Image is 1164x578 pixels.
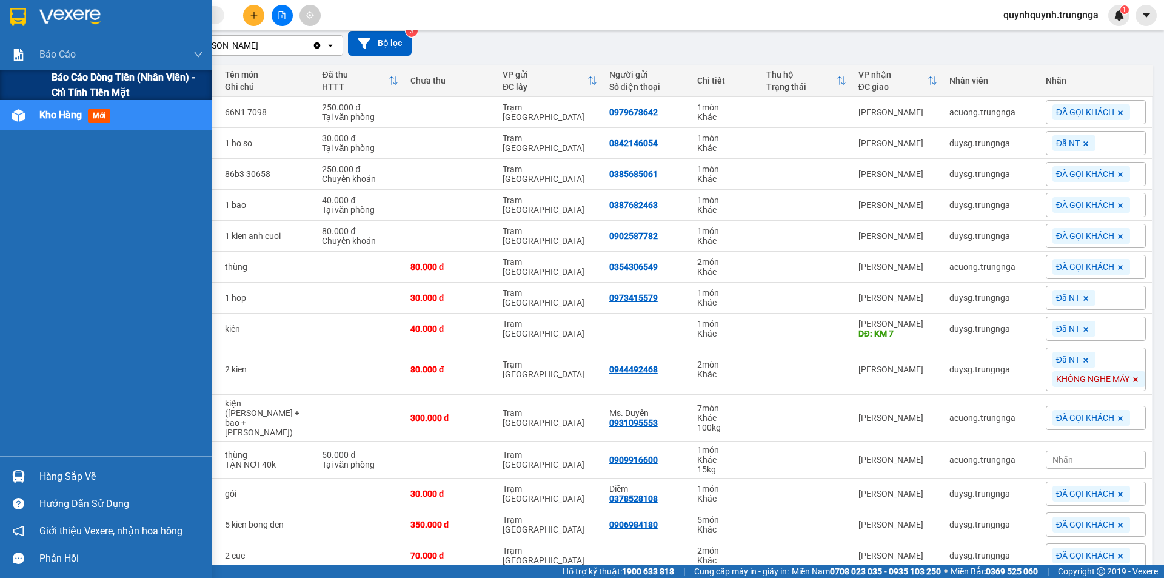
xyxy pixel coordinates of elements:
[306,11,314,19] span: aim
[697,164,754,174] div: 1 món
[1056,374,1129,385] span: KHÔNG NGHE MÁY
[858,82,928,92] div: ĐC giao
[697,112,754,122] div: Khác
[609,365,658,374] div: 0944492468
[766,82,837,92] div: Trạng thái
[225,551,310,560] div: 2 cuc
[39,47,76,62] span: Báo cáo
[13,498,24,509] span: question-circle
[949,520,1034,529] div: duysg.trungnga
[609,169,658,179] div: 0385685061
[949,455,1034,465] div: acuong.trungnga
[1046,76,1146,86] div: Nhãn
[322,112,398,122] div: Tại văn phòng
[1136,5,1157,26] button: caret-down
[503,546,597,565] div: Trạm [GEOGRAPHIC_DATA]
[410,293,490,303] div: 30.000 đ
[858,169,937,179] div: [PERSON_NAME]
[1056,354,1080,365] span: Đã NT
[322,205,398,215] div: Tại văn phòng
[949,413,1034,423] div: acuong.trungnga
[225,262,310,272] div: thùng
[858,329,937,338] div: DĐ: KM 7
[503,257,597,277] div: Trạm [GEOGRAPHIC_DATA]
[949,324,1034,334] div: duysg.trungnga
[949,365,1034,374] div: duysg.trungnga
[697,525,754,534] div: Khác
[410,262,490,272] div: 80.000 đ
[609,138,658,148] div: 0842146054
[697,413,754,423] div: Khác
[326,41,335,50] svg: open
[858,520,937,529] div: [PERSON_NAME]
[322,195,398,205] div: 40.000 đ
[503,102,597,122] div: Trạm [GEOGRAPHIC_DATA]
[697,360,754,369] div: 2 món
[410,520,490,529] div: 350.000 đ
[622,566,674,576] strong: 1900 633 818
[1114,10,1125,21] img: icon-new-feature
[503,133,597,153] div: Trạm [GEOGRAPHIC_DATA]
[1056,261,1114,272] span: ĐÃ GỌI KHÁCH
[1122,5,1126,14] span: 1
[243,5,264,26] button: plus
[951,565,1038,578] span: Miền Bắc
[697,319,754,329] div: 1 món
[609,455,658,465] div: 0909916600
[949,76,1034,86] div: Nhân viên
[949,293,1034,303] div: duysg.trungnga
[278,11,286,19] span: file-add
[697,257,754,267] div: 2 món
[609,520,658,529] div: 0906984180
[503,226,597,246] div: Trạm [GEOGRAPHIC_DATA]
[410,413,490,423] div: 300.000 đ
[39,549,203,568] div: Phản hồi
[10,8,26,26] img: logo-vxr
[609,418,658,428] div: 0931095553
[503,408,597,428] div: Trạm [GEOGRAPHIC_DATA]
[1056,200,1114,210] span: ĐÃ GỌI KHÁCH
[322,226,398,236] div: 80.000 đ
[225,324,310,334] div: kiên
[697,494,754,503] div: Khác
[13,553,24,564] span: message
[858,200,937,210] div: [PERSON_NAME]
[225,169,310,179] div: 86b3 30658
[410,76,490,86] div: Chưa thu
[1120,5,1129,14] sup: 1
[609,262,658,272] div: 0354306549
[858,365,937,374] div: [PERSON_NAME]
[225,520,310,529] div: 5 kien bong den
[609,231,658,241] div: 0902587782
[697,174,754,184] div: Khác
[609,484,685,494] div: Diễm
[949,200,1034,210] div: duysg.trungnga
[225,365,310,374] div: 2 kien
[609,408,685,418] div: Ms. Duyên
[1056,169,1114,180] span: ĐÃ GỌI KHÁCH
[272,5,293,26] button: file-add
[697,195,754,205] div: 1 món
[299,5,321,26] button: aim
[1056,230,1114,241] span: ĐÃ GỌI KHÁCH
[410,324,490,334] div: 40.000 đ
[986,566,1038,576] strong: 0369 525 060
[944,569,948,574] span: ⚪️
[949,138,1034,148] div: duysg.trungnga
[694,565,789,578] span: Cung cấp máy in - giấy in:
[12,109,25,122] img: warehouse-icon
[949,262,1034,272] div: acuong.trungnga
[503,70,587,79] div: VP gửi
[225,450,310,460] div: thùng
[697,403,754,413] div: 7 món
[225,460,310,469] div: TẬN NƠI 40k
[858,293,937,303] div: [PERSON_NAME]
[1056,412,1114,423] span: ĐÃ GỌI KHÁCH
[609,107,658,117] div: 0979678642
[1141,10,1152,21] span: caret-down
[949,231,1034,241] div: duysg.trungnga
[858,107,937,117] div: [PERSON_NAME]
[225,293,310,303] div: 1 hop
[348,31,412,56] button: Bộ lọc
[1056,107,1114,118] span: ĐÃ GỌI KHÁCH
